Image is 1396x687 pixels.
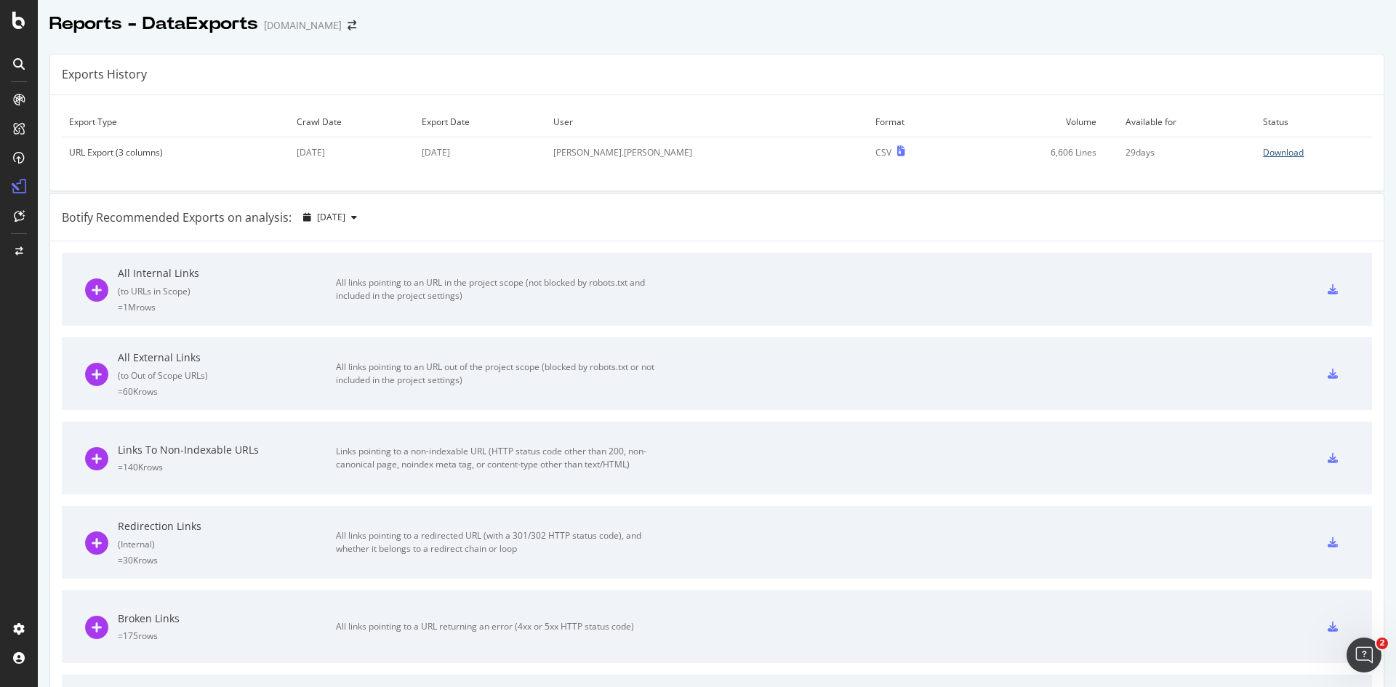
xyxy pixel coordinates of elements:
[414,107,546,137] td: Export Date
[336,445,663,471] div: Links pointing to a non-indexable URL (HTTP status code other than 200, non-canonical page, noind...
[1118,137,1256,168] td: 29 days
[69,146,282,158] div: URL Export (3 columns)
[118,554,336,566] div: = 30K rows
[1328,453,1338,463] div: csv-export
[62,107,289,137] td: Export Type
[1347,638,1381,672] iframe: Intercom live chat
[118,285,336,297] div: ( to URLs in Scope )
[961,107,1118,137] td: Volume
[875,146,891,158] div: CSV
[336,276,663,302] div: All links pointing to an URL in the project scope (not blocked by robots.txt and included in the ...
[118,519,336,534] div: Redirection Links
[49,12,258,36] div: Reports - DataExports
[118,461,336,473] div: = 140K rows
[1263,146,1304,158] div: Download
[1263,146,1365,158] a: Download
[1328,369,1338,379] div: csv-export
[1328,537,1338,547] div: csv-export
[62,209,292,226] div: Botify Recommended Exports on analysis:
[1118,107,1256,137] td: Available for
[1328,284,1338,294] div: csv-export
[297,206,363,229] button: [DATE]
[264,18,342,33] div: [DOMAIN_NAME]
[118,266,336,281] div: All Internal Links
[961,137,1118,168] td: 6,606 Lines
[336,361,663,387] div: All links pointing to an URL out of the project scope (blocked by robots.txt or not included in t...
[546,137,868,168] td: [PERSON_NAME].[PERSON_NAME]
[289,107,414,137] td: Crawl Date
[546,107,868,137] td: User
[336,529,663,555] div: All links pointing to a redirected URL (with a 301/302 HTTP status code), and whether it belongs ...
[118,538,336,550] div: ( Internal )
[414,137,546,168] td: [DATE]
[317,211,345,223] span: 2025 Aug. 3rd
[118,443,336,457] div: Links To Non-Indexable URLs
[1328,622,1338,632] div: csv-export
[348,20,356,31] div: arrow-right-arrow-left
[1376,638,1388,649] span: 2
[118,611,336,626] div: Broken Links
[118,630,336,642] div: = 175 rows
[868,107,961,137] td: Format
[336,620,663,633] div: All links pointing to a URL returning an error (4xx or 5xx HTTP status code)
[118,385,336,398] div: = 60K rows
[62,66,147,83] div: Exports History
[1256,107,1372,137] td: Status
[118,369,336,382] div: ( to Out of Scope URLs )
[118,301,336,313] div: = 1M rows
[289,137,414,168] td: [DATE]
[118,350,336,365] div: All External Links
